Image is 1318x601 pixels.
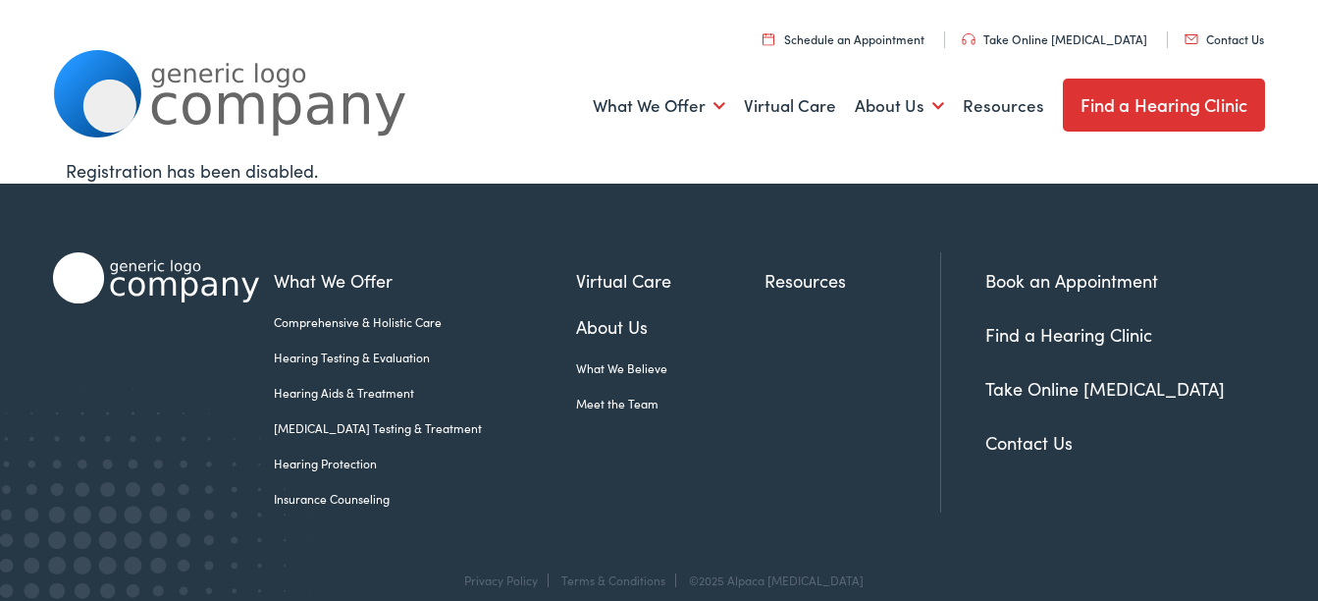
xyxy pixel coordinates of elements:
a: Take Online [MEDICAL_DATA] [985,376,1225,401]
a: About Us [855,70,944,142]
a: Contact Us [1185,30,1264,47]
img: utility icon [1185,34,1198,44]
a: Hearing Testing & Evaluation [274,349,576,366]
a: Comprehensive & Holistic Care [274,313,576,331]
img: Alpaca Audiology [53,252,259,303]
a: Hearing Aids & Treatment [274,384,576,402]
a: Meet the Team [576,395,765,412]
a: Virtual Care [744,70,836,142]
a: Find a Hearing Clinic [985,322,1152,347]
a: Contact Us [985,430,1073,455]
a: Privacy Policy [464,572,538,588]
a: Terms & Conditions [561,572,665,588]
div: ©2025 Alpaca [MEDICAL_DATA] [679,574,864,587]
a: About Us [576,313,765,340]
a: Take Online [MEDICAL_DATA] [962,30,1147,47]
img: utility icon [763,32,774,45]
a: Resources [963,70,1044,142]
a: Schedule an Appointment [763,30,924,47]
a: [MEDICAL_DATA] Testing & Treatment [274,419,576,437]
a: Book an Appointment [985,268,1158,293]
a: Insurance Counseling [274,490,576,508]
a: Virtual Care [576,267,765,294]
a: Hearing Protection [274,455,576,472]
a: What We Offer [593,70,725,142]
a: Find a Hearing Clinic [1063,79,1266,132]
div: Registration has been disabled. [66,157,1252,184]
a: What We Believe [576,359,765,377]
img: utility icon [962,33,975,45]
a: What We Offer [274,267,576,294]
a: Resources [764,267,940,294]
